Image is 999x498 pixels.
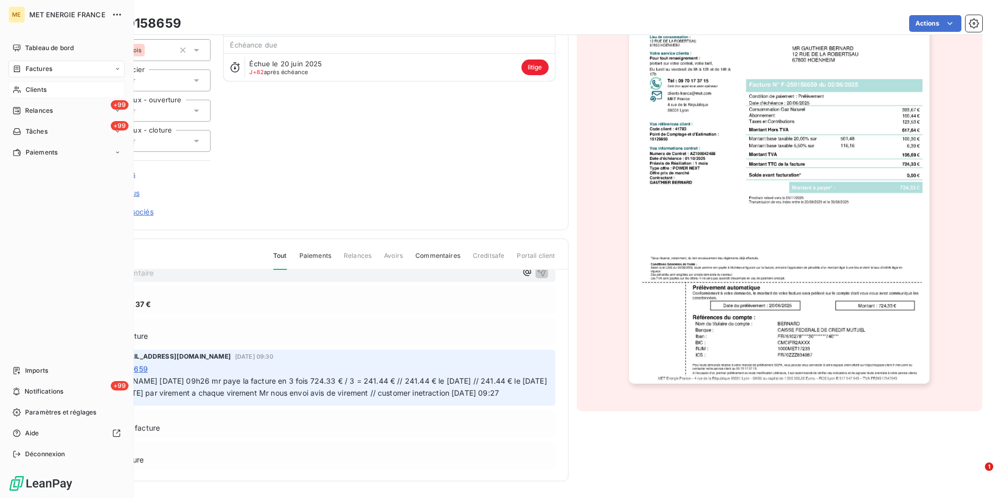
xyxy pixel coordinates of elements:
span: MET France [EMAIL_ADDRESS][DOMAIN_NAME] [79,352,231,361]
img: Logo LeanPay [8,475,73,492]
span: Creditsafe [473,251,505,269]
span: Tableau de bord [25,43,74,53]
span: Factures [26,64,52,74]
span: 125,37 € [120,299,151,310]
span: Échue le 20 juin 2025 [249,60,322,68]
span: Déconnexion [25,449,65,459]
span: J+82 [249,68,264,76]
span: Clients [26,85,47,94]
span: Avoirs [384,251,403,269]
span: Aide [25,429,39,438]
span: Relances [344,251,371,269]
span: Commentaires [415,251,460,269]
span: litige [521,60,549,75]
span: Imports [25,366,48,375]
span: [DATE] 09:30 [235,353,273,360]
span: Portail client [517,251,555,269]
span: Paiements [26,148,57,157]
span: Paramètres et réglages [25,408,96,417]
span: Paiements [299,251,331,269]
span: 1 [985,463,993,471]
iframe: Intercom live chat [963,463,989,488]
div: ME [8,6,25,23]
button: Actions [909,15,961,32]
span: +99 [111,121,129,131]
span: Tâches [26,127,48,136]
span: +99 [111,100,129,110]
span: Relances [25,106,53,115]
span: +99 [111,381,129,390]
h3: F-250158659 [98,14,181,33]
span: MET ENERGIE FRANCE [29,10,106,19]
span: Tout [273,251,287,270]
span: Notifications [25,387,63,396]
span: Échéance due [230,41,277,49]
span: [Litige] [PERSON_NAME] [DATE] 09h26 mr paye la facture en 3 fois 724.33 € / 3 = 241.44 € // 241.4... [69,376,549,397]
a: Aide [8,425,125,442]
span: après échéance [249,69,308,75]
